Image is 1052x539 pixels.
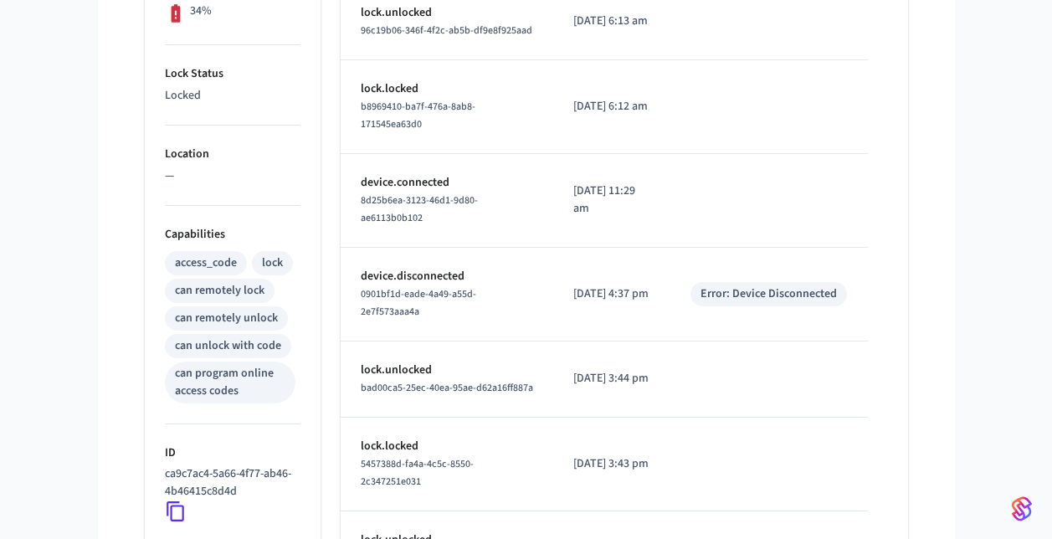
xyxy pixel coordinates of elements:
[361,287,476,319] span: 0901bf1d-eade-4a49-a55d-2e7f573aaa4a
[573,13,651,30] p: [DATE] 6:13 am
[361,381,533,395] span: bad00ca5-25ec-40ea-95ae-d62a16ff887a
[190,3,212,20] p: 34%
[175,365,285,400] div: can program online access codes
[1012,495,1032,522] img: SeamLogoGradient.69752ec5.svg
[175,282,264,300] div: can remotely lock
[361,23,532,38] span: 96c19b06-346f-4f2c-ab5b-df9e8f925aad
[361,174,533,192] p: device.connected
[361,362,533,379] p: lock.unlocked
[175,254,237,272] div: access_code
[573,370,651,388] p: [DATE] 3:44 pm
[165,146,300,163] p: Location
[361,80,533,98] p: lock.locked
[361,438,533,455] p: lock.locked
[262,254,283,272] div: lock
[573,182,651,218] p: [DATE] 11:29 am
[165,444,300,462] p: ID
[165,465,294,501] p: ca9c7ac4-5a66-4f77-ab46-4b46415c8d4d
[361,4,533,22] p: lock.unlocked
[165,87,300,105] p: Locked
[165,226,300,244] p: Capabilities
[175,310,278,327] div: can remotely unlock
[573,455,651,473] p: [DATE] 3:43 pm
[361,193,478,225] span: 8d25b6ea-3123-46d1-9d80-ae6113b0b102
[165,167,300,185] p: —
[573,98,651,116] p: [DATE] 6:12 am
[165,65,300,83] p: Lock Status
[175,337,281,355] div: can unlock with code
[573,285,651,303] p: [DATE] 4:37 pm
[700,285,837,303] div: Error: Device Disconnected
[361,457,474,489] span: 5457388d-fa4a-4c5c-8550-2c347251e031
[361,268,533,285] p: device.disconnected
[361,100,475,131] span: b8969410-ba7f-476a-8ab8-171545ea63d0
